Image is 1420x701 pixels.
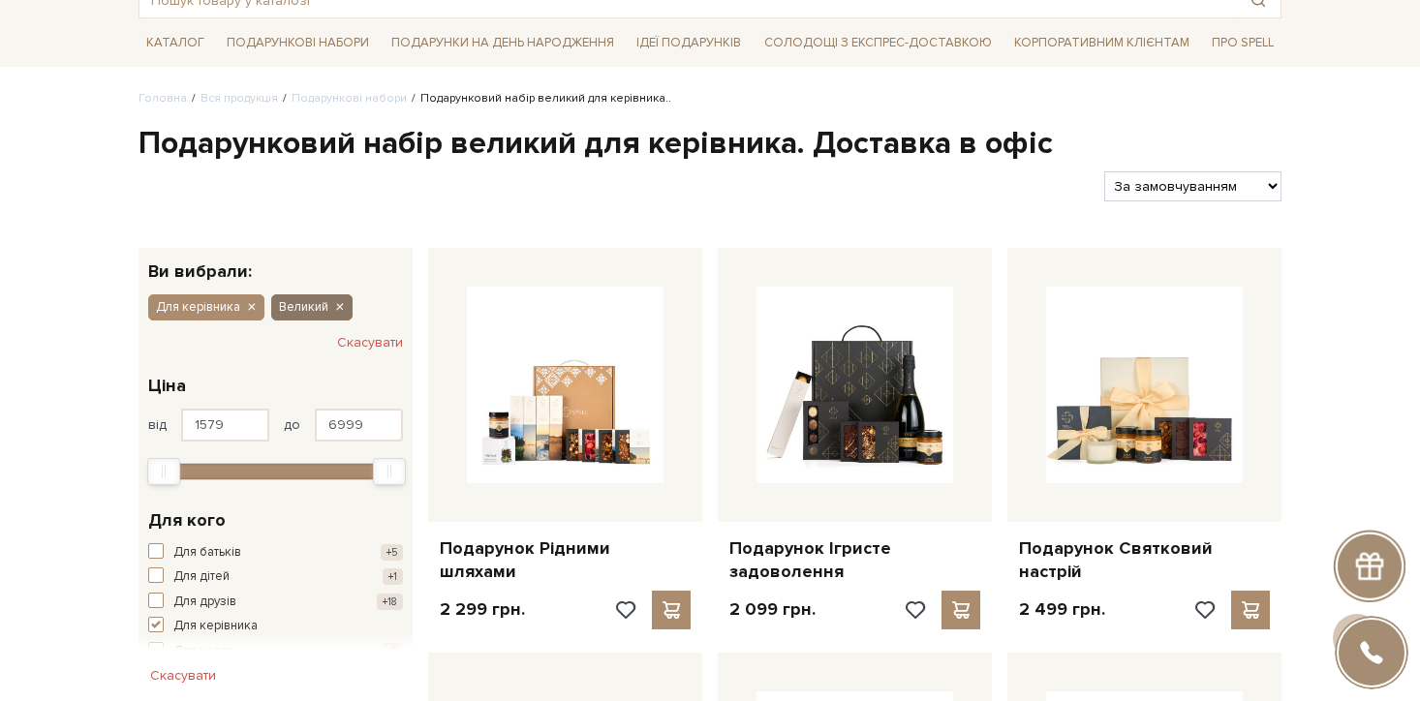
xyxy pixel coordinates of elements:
[219,28,377,58] span: Подарункові набори
[139,660,228,691] button: Скасувати
[373,458,406,485] div: Max
[148,593,403,612] button: Для друзів +18
[440,598,525,621] p: 2 299 грн.
[1019,598,1105,621] p: 2 499 грн.
[148,567,403,587] button: Для дітей +1
[139,91,187,106] a: Головна
[201,91,278,106] a: Вся продукція
[337,327,403,358] button: Скасувати
[384,28,622,58] span: Подарунки на День народження
[147,458,180,485] div: Min
[1019,537,1270,583] a: Подарунок Святковий настрій
[173,567,230,587] span: Для дітей
[383,568,403,585] span: +1
[381,544,403,561] span: +5
[148,642,403,661] button: Для колег +7
[284,416,300,434] span: до
[315,409,403,442] input: Ціна
[148,507,226,533] span: Для кого
[292,91,407,106] a: Подарункові набори
[271,294,353,320] button: Великий
[173,543,241,563] span: Для батьків
[729,537,980,583] a: Подарунок Ігристе задоволення
[181,409,269,442] input: Ціна
[1204,28,1281,58] span: Про Spell
[1006,26,1197,59] a: Корпоративним клієнтам
[756,26,1000,59] a: Солодощі з експрес-доставкою
[156,298,240,316] span: Для керівника
[729,598,816,621] p: 2 099 грн.
[279,298,328,316] span: Великий
[148,617,403,636] button: Для керівника
[407,90,671,107] li: Подарунковий набір великий для керівника..
[148,373,186,399] span: Ціна
[629,28,749,58] span: Ідеї подарунків
[148,543,403,563] button: Для батьків +5
[139,124,1281,165] h1: Подарунковий набір великий для керівника. Доставка в офіс
[139,248,413,280] div: Ви вибрали:
[139,28,212,58] span: Каталог
[377,594,403,610] span: +18
[148,294,264,320] button: Для керівника
[440,537,691,583] a: Подарунок Рідними шляхами
[148,416,167,434] span: від
[173,642,234,661] span: Для колег
[173,593,236,612] span: Для друзів
[381,643,403,659] span: +7
[173,617,258,636] span: Для керівника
